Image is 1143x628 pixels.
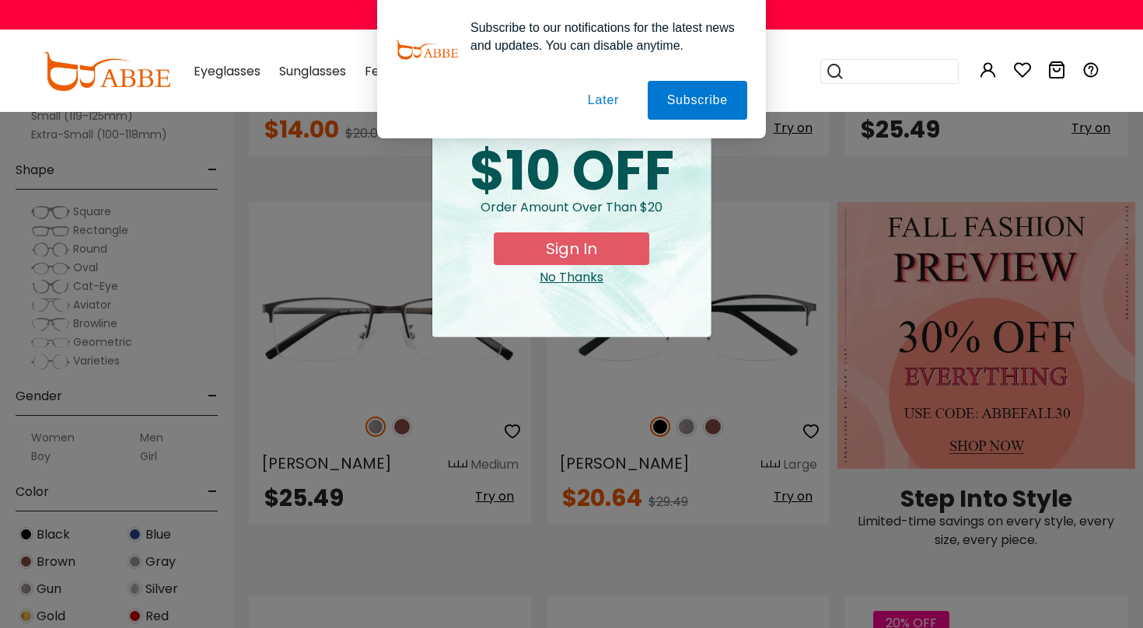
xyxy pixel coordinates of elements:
button: Later [568,81,638,120]
button: Subscribe [648,81,747,120]
img: notification icon [396,19,458,81]
div: Close [445,268,698,287]
div: Subscribe to our notifications for the latest news and updates. You can disable anytime. [458,19,747,54]
button: Sign In [494,232,649,265]
div: Order amount over than $20 [445,198,698,232]
div: $10 OFF [445,144,698,198]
